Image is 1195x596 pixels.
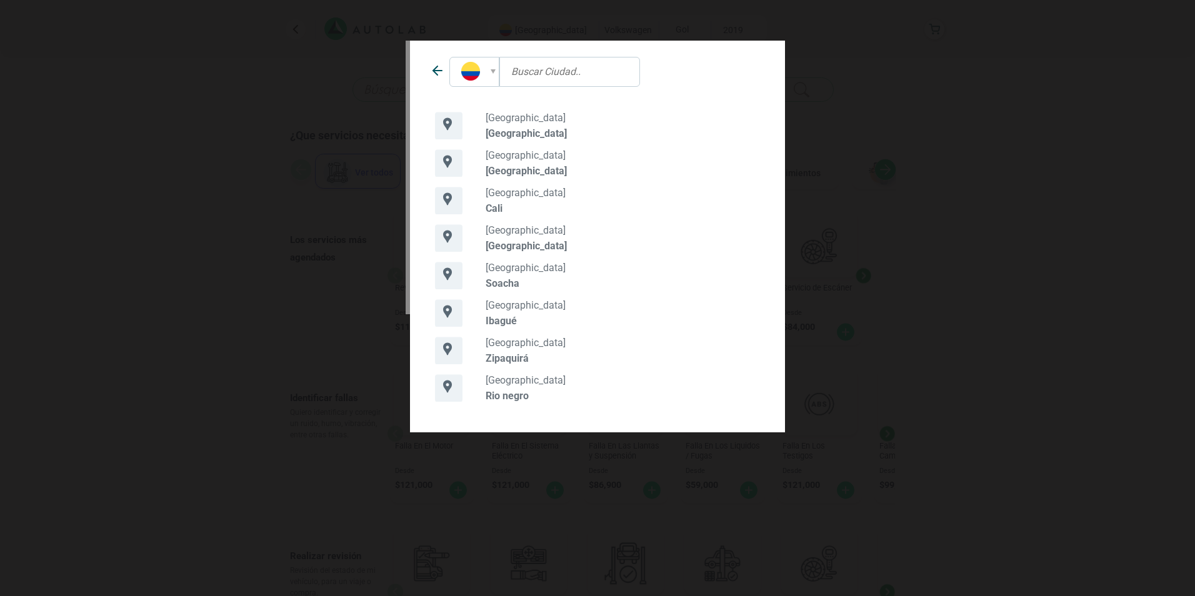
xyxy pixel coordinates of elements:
p: Zipaquirá [486,352,760,364]
p: [GEOGRAPHIC_DATA] [486,299,760,311]
p: [GEOGRAPHIC_DATA] [486,149,760,161]
p: [GEOGRAPHIC_DATA] [486,374,760,386]
p: [GEOGRAPHIC_DATA] [486,112,760,124]
p: Cali [486,202,760,214]
p: Soacha [486,277,760,289]
p: [GEOGRAPHIC_DATA] [486,165,760,177]
p: [GEOGRAPHIC_DATA] [486,240,760,252]
p: Rio negro [486,390,760,402]
p: [GEOGRAPHIC_DATA] [486,337,760,349]
p: [GEOGRAPHIC_DATA] [486,262,760,274]
p: [GEOGRAPHIC_DATA] [486,224,760,236]
p: Ibagué [486,315,760,327]
p: [GEOGRAPHIC_DATA] [486,127,760,139]
div: Flag of COLOMBIA [449,57,499,87]
p: [GEOGRAPHIC_DATA] [486,187,760,199]
input: Buscar Ciudad.. [499,57,640,87]
img: Flag of COLOMBIA [461,62,480,81]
